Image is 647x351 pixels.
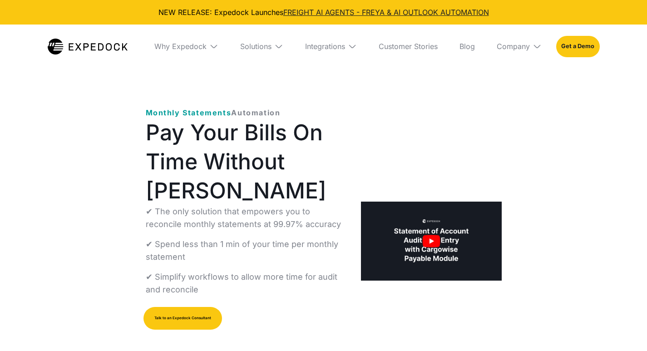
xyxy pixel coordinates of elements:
[452,25,482,68] a: Blog
[233,25,291,68] div: Solutions
[146,107,281,118] p: Automation
[7,7,640,17] div: NEW RELEASE: Expedock Launches
[240,42,272,51] div: Solutions
[146,238,346,263] p: ✔ Spend less than 1 min of your time per monthly statement
[154,42,207,51] div: Why Expedock
[489,25,549,68] div: Company
[146,271,346,296] p: ✔ Simplify workflows to allow more time for audit and reconcile
[147,25,226,68] div: Why Expedock
[283,8,489,17] a: FREIGHT AI AGENTS - FREYA & AI OUTLOOK AUTOMATION
[146,118,346,205] h1: Pay Your Bills On Time Without [PERSON_NAME]
[371,25,445,68] a: Customer Stories
[298,25,364,68] div: Integrations
[497,42,530,51] div: Company
[361,202,502,281] a: open lightbox
[556,36,599,57] a: Get a Demo
[146,108,232,117] span: Monthly Statements
[305,42,345,51] div: Integrations
[146,205,346,231] p: ✔ The only solution that empowers you to reconcile monthly statements at 99.97% accuracy
[143,307,222,330] a: Talk to an Expedock Consultant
